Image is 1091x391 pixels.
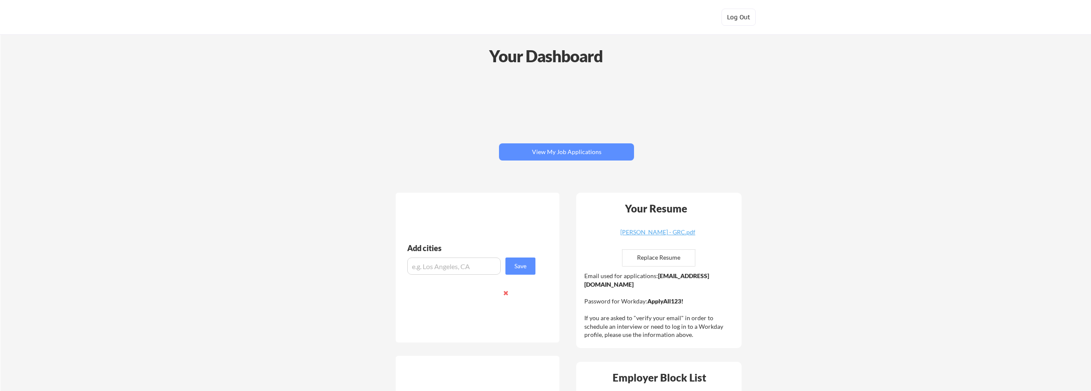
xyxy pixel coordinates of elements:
[407,244,538,252] div: Add cities
[580,373,739,383] div: Employer Block List
[407,258,501,275] input: e.g. Los Angeles, CA
[607,229,709,242] a: [PERSON_NAME] - GRC.pdf
[584,272,709,288] strong: [EMAIL_ADDRESS][DOMAIN_NAME]
[607,229,709,235] div: [PERSON_NAME] - GRC.pdf
[1,44,1091,68] div: Your Dashboard
[647,297,683,305] strong: ApplyAll123!
[505,258,535,275] button: Save
[499,143,634,161] button: View My Job Applications
[721,9,756,26] button: Log Out
[584,272,736,339] div: Email used for applications: Password for Workday: If you are asked to "verify your email" in ord...
[613,203,698,214] div: Your Resume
